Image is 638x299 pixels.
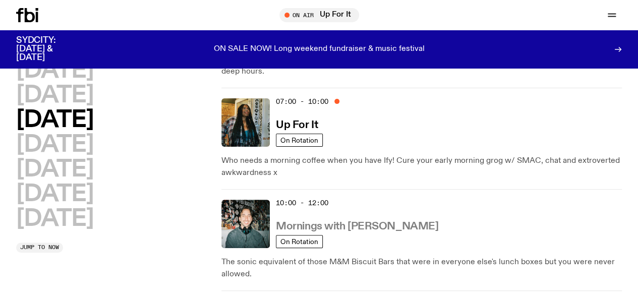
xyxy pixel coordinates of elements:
p: Who needs a morning coffee when you have Ify! Cure your early morning grog w/ SMAC, chat and extr... [221,155,622,179]
a: Mornings with [PERSON_NAME] [276,219,438,232]
button: Jump to now [16,243,63,253]
button: [DATE] [16,158,93,181]
img: Ify - a Brown Skin girl with black braided twists, looking up to the side with her tongue stickin... [221,98,270,147]
button: [DATE] [16,208,93,230]
button: On AirUp For It [279,8,359,22]
h3: SYDCITY: [DATE] & [DATE] [16,36,81,62]
h3: Up For It [276,120,318,131]
h3: Mornings with [PERSON_NAME] [276,221,438,232]
p: deep hours. [221,66,622,78]
span: On Rotation [280,238,318,246]
button: [DATE] [16,134,93,156]
button: [DATE] [16,59,93,82]
span: 07:00 - 10:00 [276,97,328,106]
span: On Rotation [280,137,318,144]
button: [DATE] [16,109,93,132]
a: On Rotation [276,235,323,248]
img: Radio presenter Ben Hansen sits in front of a wall of photos and an fbi radio sign. Film photo. B... [221,200,270,248]
p: ON SALE NOW! Long weekend fundraiser & music festival [214,45,425,54]
button: [DATE] [16,84,93,107]
span: 10:00 - 12:00 [276,198,328,208]
a: Up For It [276,118,318,131]
a: On Rotation [276,134,323,147]
button: [DATE] [16,183,93,206]
span: Jump to now [20,245,59,251]
p: The sonic equivalent of those M&M Biscuit Bars that were in everyone else's lunch boxes but you w... [221,256,622,280]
